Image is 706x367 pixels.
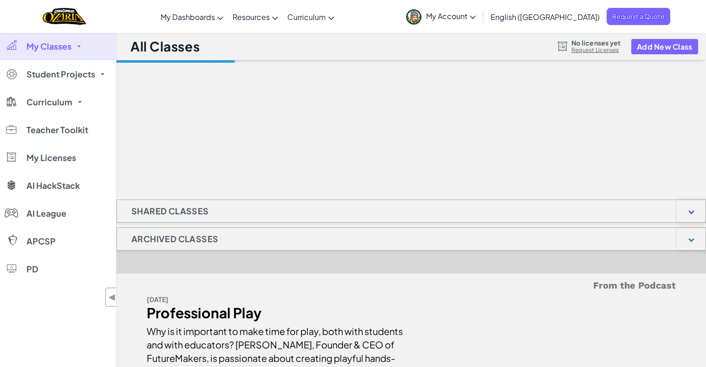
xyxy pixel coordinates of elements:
[147,306,404,320] div: Professional Play
[43,7,86,26] img: Home
[26,70,95,78] span: Student Projects
[406,9,421,25] img: avatar
[228,4,283,29] a: Resources
[26,154,76,162] span: My Licenses
[607,8,670,25] a: Request a Quote
[571,46,621,54] a: Request Licenses
[26,181,80,190] span: AI HackStack
[402,2,480,31] a: My Account
[43,7,86,26] a: Ozaria by CodeCombat logo
[426,11,476,21] span: My Account
[26,42,71,51] span: My Classes
[117,200,223,223] h1: Shared Classes
[117,227,233,251] h1: Archived Classes
[233,12,270,22] span: Resources
[631,39,698,54] button: Add New Class
[26,126,88,134] span: Teacher Toolkit
[491,12,600,22] span: English ([GEOGRAPHIC_DATA])
[26,209,66,218] span: AI League
[26,98,72,106] span: Curriculum
[147,293,404,306] div: [DATE]
[571,39,621,46] span: No licenses yet
[486,4,604,29] a: English ([GEOGRAPHIC_DATA])
[130,38,200,55] h1: All Classes
[287,12,326,22] span: Curriculum
[161,12,215,22] span: My Dashboards
[108,290,116,304] span: ◀
[283,4,339,29] a: Curriculum
[147,278,676,293] h5: From the Podcast
[156,4,228,29] a: My Dashboards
